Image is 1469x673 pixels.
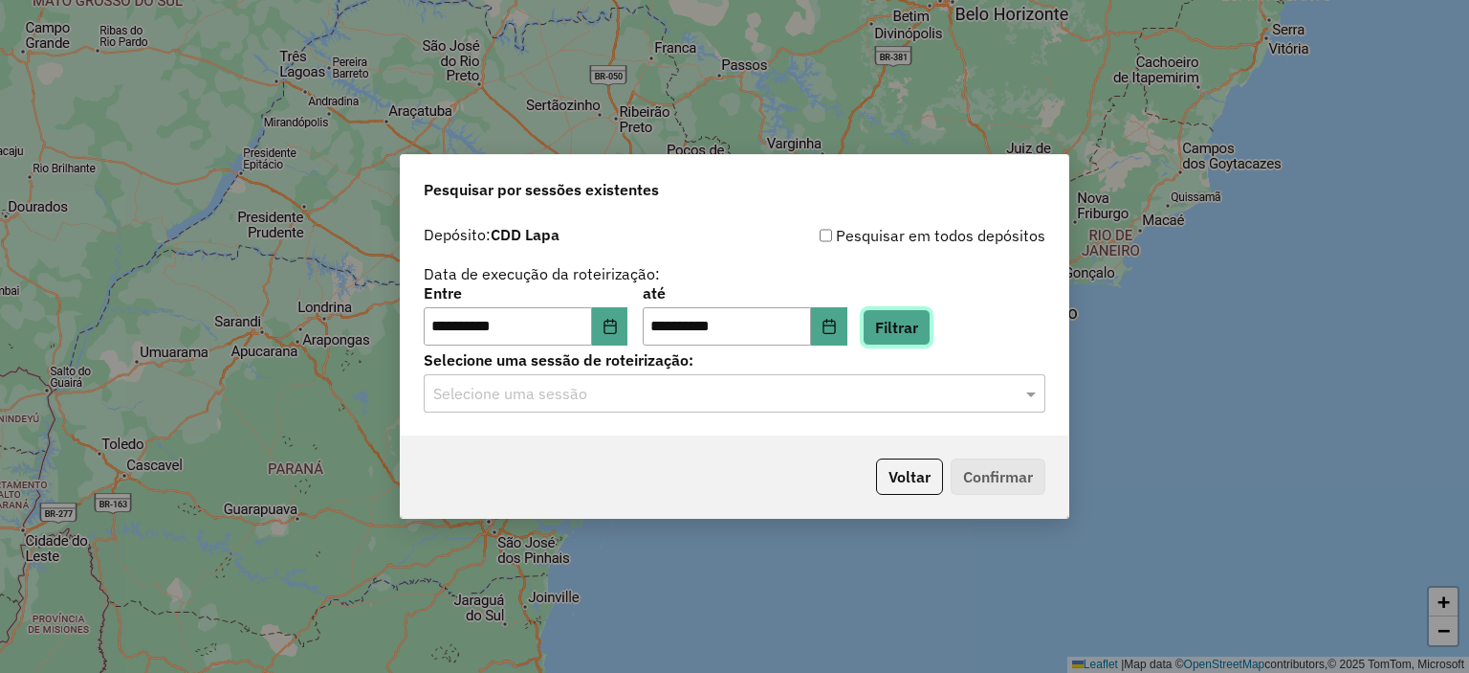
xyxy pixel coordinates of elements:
span: Pesquisar por sessões existentes [424,178,659,201]
label: Entre [424,281,627,304]
button: Choose Date [811,307,847,346]
button: Voltar [876,459,943,495]
button: Choose Date [592,307,628,346]
strong: CDD Lapa [491,225,559,244]
label: até [643,281,846,304]
label: Data de execução da roteirização: [424,262,660,285]
label: Depósito: [424,223,559,246]
button: Filtrar [863,309,931,346]
label: Selecione uma sessão de roteirização: [424,348,1045,371]
div: Pesquisar em todos depósitos [734,224,1045,247]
